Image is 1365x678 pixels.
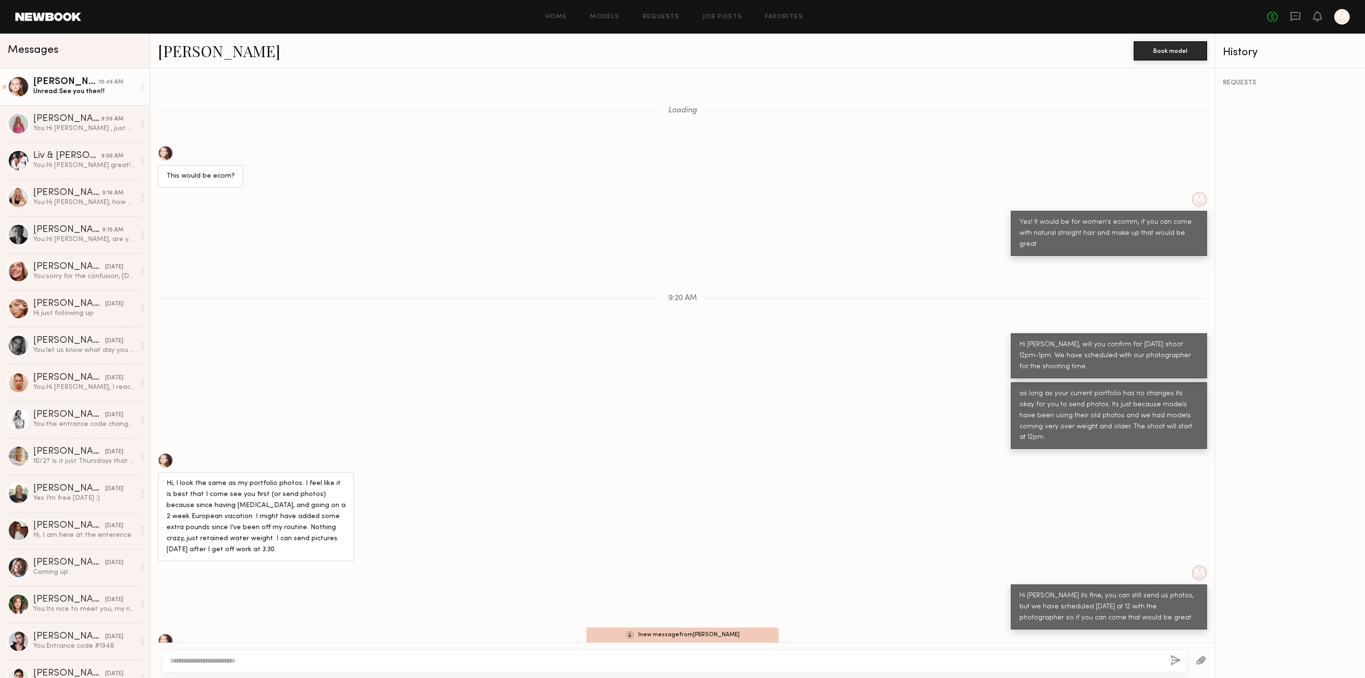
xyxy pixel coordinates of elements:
div: [PERSON_NAME] [33,632,105,642]
a: Home [546,14,567,20]
div: as long as your current portfolio has no changes its okay for you to send photos. Its just becaus... [1019,388,1198,444]
div: [PERSON_NAME] [33,484,105,494]
div: 9:16 AM [102,189,123,198]
div: [DATE] [105,300,123,309]
div: 1 new message from [PERSON_NAME] [587,628,778,642]
div: Hi [PERSON_NAME] its fine, you can still send us photos, but we have scheduled [DATE] at 12 with ... [1019,591,1198,624]
div: You: the entrance code changed so please use this 1982# [33,420,135,429]
div: History [1223,47,1357,58]
div: You: Hi [PERSON_NAME], how are you :) Are you available for a test shoot ? [33,198,135,207]
div: Hi, I look the same as my portfolio photos. I feel like it is best that I come see you first (or ... [167,478,346,556]
div: [PERSON_NAME] [33,225,102,235]
div: Yes I’m free [DATE] :) [33,494,135,503]
a: [PERSON_NAME] [158,40,280,61]
div: [DATE] [105,374,123,383]
div: Unread: See you then!! [33,87,135,96]
a: M [1334,9,1350,24]
div: Liv & [PERSON_NAME] [33,151,101,161]
a: Models [590,14,619,20]
div: 10:49 AM [98,78,123,87]
div: 9:50 AM [101,152,123,161]
div: Hi, I am here at the enterence [33,531,135,540]
a: Requests [643,14,680,20]
div: You: Its nice to meet you, my name is [PERSON_NAME] and I am the Head Designer at Blue B Collecti... [33,605,135,614]
div: You: Hi [PERSON_NAME], are you available for a test shoot? [33,235,135,244]
div: You: Hi [PERSON_NAME] great! I will see you on the 30th. The time will be 12pm sorry for keep [PE... [33,161,135,170]
div: Hi just following up [33,309,135,318]
div: [DATE] [105,558,123,568]
span: 9:20 AM [669,294,697,303]
div: You: Hi [PERSON_NAME], I reached back a month back and just wanted to reach out to you again. [33,383,135,392]
div: [PERSON_NAME] [33,558,105,568]
span: Messages [8,45,59,56]
div: You: let us know what day you will be in LA OCT and we will plan a schedule for you [33,346,135,355]
div: REQUESTS [1223,80,1357,86]
div: [PERSON_NAME] [33,595,105,605]
div: [PERSON_NAME] [33,299,105,309]
div: You: Hi [PERSON_NAME] , just wanted to follow up! [33,124,135,133]
div: [PERSON_NAME] [33,188,102,198]
div: Hi [PERSON_NAME], will you confirm for [DATE] shoot 12pm-1pm. We have scheduled with our photogra... [1019,339,1198,373]
div: 10/2? Is it just Thursdays that you have available? If so would the 9th or 16th work? [33,457,135,466]
div: 9:15 AM [102,226,123,235]
div: [PERSON_NAME] [33,336,105,346]
span: Loading [668,107,697,115]
div: [PERSON_NAME] [33,262,105,272]
div: This would be ecom? [167,171,235,182]
div: [PERSON_NAME] [33,114,101,124]
div: [DATE] [105,521,123,531]
div: Coming up [33,568,135,577]
div: [PERSON_NAME] [33,77,98,87]
div: [DATE] [105,632,123,642]
div: [DATE] [105,411,123,420]
div: [PERSON_NAME] [33,521,105,531]
div: You: sorry for the confusion, [DATE] 12pm-1pm (1hr) [33,272,135,281]
div: [PERSON_NAME] [33,373,105,383]
a: Job Posts [703,14,742,20]
div: [DATE] [105,484,123,494]
a: Book model [1134,46,1207,54]
div: [DATE] [105,337,123,346]
a: Favorites [765,14,803,20]
div: [PERSON_NAME] [33,410,105,420]
div: You: Entrance code #1948 [33,642,135,651]
div: Yes! It would be for women's ecomm, if you can come with natural straight hair and make up that w... [1019,217,1198,250]
div: 9:59 AM [101,115,123,124]
button: Book model [1134,41,1207,61]
div: [DATE] [105,595,123,605]
div: [DATE] [105,448,123,457]
div: [DATE] [105,263,123,272]
div: [PERSON_NAME] [33,447,105,457]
